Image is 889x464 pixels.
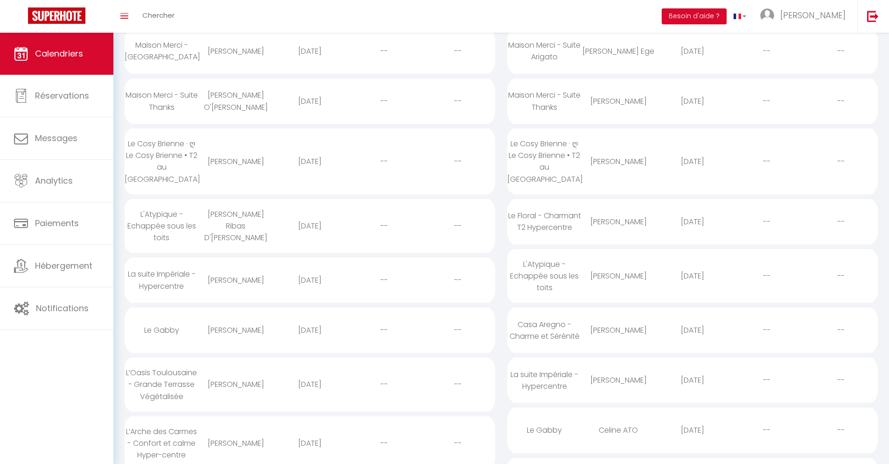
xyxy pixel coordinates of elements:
button: Besoin d'aide ? [662,8,727,24]
div: [PERSON_NAME] [199,36,273,66]
div: Le Cosy Brienne · ღ Le Cosy Brienne • T2 au [GEOGRAPHIC_DATA] [507,128,581,194]
div: [DATE] [656,261,730,291]
div: [PERSON_NAME] [581,261,656,291]
div: -- [347,211,421,241]
div: La suite Impériale - Hypercentre [125,259,199,301]
div: -- [729,315,804,345]
div: [PERSON_NAME] [199,369,273,400]
div: L'Atypique - Echappée sous les toits [507,249,581,303]
div: [PERSON_NAME] [199,265,273,295]
div: -- [729,207,804,237]
span: Notifications [36,302,89,314]
img: Super Booking [28,7,85,24]
div: [DATE] [273,36,347,66]
span: Chercher [142,10,175,20]
div: -- [804,36,878,66]
div: Le Gabby [507,415,581,445]
div: [DATE] [273,369,347,400]
div: -- [421,86,495,116]
div: [PERSON_NAME] Ribas D'[PERSON_NAME] [199,199,273,253]
span: Réservations [35,90,89,101]
div: -- [347,36,421,66]
div: L'Atypique - Echappée sous les toits [125,199,199,253]
div: -- [421,146,495,177]
div: -- [804,86,878,116]
div: -- [421,315,495,345]
div: -- [729,146,804,177]
div: -- [347,265,421,295]
div: Maison Merci - Suite Thanks [507,80,581,122]
div: Maison Merci - [GEOGRAPHIC_DATA] [125,30,199,72]
div: Maison Merci - Suite Thanks [125,80,199,122]
div: [PERSON_NAME] O'[PERSON_NAME] [199,80,273,122]
div: [DATE] [656,36,730,66]
div: -- [729,365,804,395]
div: Le Cosy Brienne · ღ Le Cosy Brienne • T2 au [GEOGRAPHIC_DATA] [125,128,199,194]
div: [PERSON_NAME] [199,146,273,177]
div: [DATE] [656,415,730,445]
span: Paiements [35,217,79,229]
div: -- [729,36,804,66]
div: [DATE] [656,86,730,116]
img: logout [867,10,879,22]
div: [DATE] [273,146,347,177]
div: -- [804,207,878,237]
span: [PERSON_NAME] [780,9,846,21]
div: [DATE] [273,211,347,241]
div: -- [347,369,421,400]
span: Hébergement [35,260,92,271]
span: Calendriers [35,48,83,59]
div: -- [421,36,495,66]
span: Analytics [35,175,73,186]
div: -- [729,86,804,116]
div: -- [804,261,878,291]
div: [PERSON_NAME] [581,365,656,395]
div: -- [421,211,495,241]
div: -- [804,315,878,345]
div: -- [729,415,804,445]
div: Le Gabby [125,315,199,345]
div: -- [421,369,495,400]
div: [PERSON_NAME] [581,86,656,116]
div: [PERSON_NAME] [199,428,273,458]
div: -- [347,315,421,345]
div: -- [347,86,421,116]
div: Celine ATO [581,415,656,445]
div: [DATE] [656,365,730,395]
div: -- [729,261,804,291]
div: [PERSON_NAME] [581,315,656,345]
div: [DATE] [273,86,347,116]
div: -- [421,428,495,458]
div: -- [804,146,878,177]
div: [PERSON_NAME] [581,207,656,237]
div: [DATE] [273,315,347,345]
div: -- [347,146,421,177]
div: Casa Aregno - Charme et Sérénité [507,309,581,351]
div: -- [804,415,878,445]
div: [PERSON_NAME] [199,315,273,345]
div: [PERSON_NAME] Ege [581,36,656,66]
div: [DATE] [273,265,347,295]
div: -- [804,365,878,395]
div: [DATE] [656,315,730,345]
button: Ouvrir le widget de chat LiveChat [7,4,35,32]
div: [DATE] [273,428,347,458]
div: -- [347,428,421,458]
div: -- [421,265,495,295]
div: Le Floral - Charmant T2 Hypercentre [507,200,581,243]
div: [DATE] [656,207,730,237]
div: Maison Merci - Suite Arigato [507,30,581,72]
div: L’Oasis Toulousaine - Grande Terrasse Végétalisée [125,357,199,411]
span: Messages [35,132,77,144]
div: [PERSON_NAME] [581,146,656,177]
img: ... [760,8,774,22]
div: [DATE] [656,146,730,177]
div: La suite Impériale - Hypercentre [507,359,581,401]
